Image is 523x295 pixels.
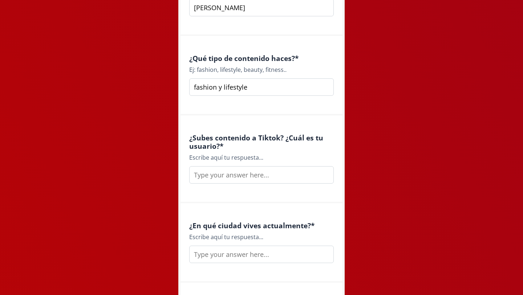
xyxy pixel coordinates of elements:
[189,246,334,263] input: Type your answer here...
[189,221,334,230] h4: ¿En qué ciudad vives actualmente? *
[189,134,334,150] h4: ¿Subes contenido a Tiktok? ¿Cuál es tu usuario? *
[189,233,334,241] div: Escribe aquí tu respuesta...
[189,153,334,162] div: Escribe aquí tu respuesta...
[189,166,334,184] input: Type your answer here...
[189,65,334,74] div: Ej: fashion, lifestyle, beauty, fitness..
[189,54,334,62] h4: ¿Qué tipo de contenido haces? *
[189,78,334,96] input: Type your answer here...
